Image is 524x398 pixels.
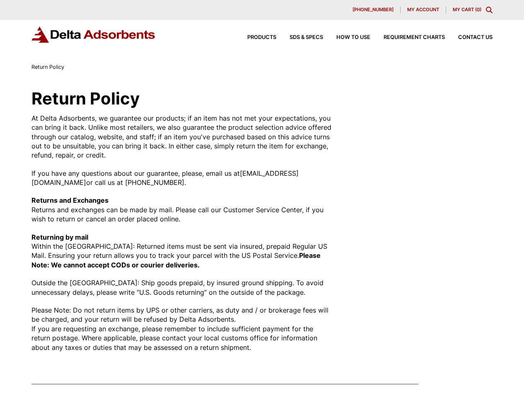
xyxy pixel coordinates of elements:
a: [PHONE_NUMBER] [346,7,401,13]
p: Returns and exchanges can be made by mail. Please call our Customer Service Center, if you wish t... [31,196,332,223]
p: Please Note: Do not return items by UPS or other carriers, as duty and / or brokerage fees will b... [31,306,332,352]
p: If you have any questions about our guarantee, please, email us at [EMAIL_ADDRESS][DOMAIN_NAME] o... [31,169,332,187]
span: Return Policy [31,64,64,70]
span: [PHONE_NUMBER] [353,7,394,12]
h1: Return Policy [31,90,332,107]
a: Contact Us [445,35,493,40]
span: Requirement Charts [384,35,445,40]
div: Toggle Modal Content [486,7,493,13]
p: Within the [GEOGRAPHIC_DATA]: Returned items must be sent via insured, prepaid Regular US Mail. E... [31,233,332,270]
span: How to Use [336,35,370,40]
img: Delta Adsorbents [31,27,156,43]
span: My account [407,7,439,12]
strong: Returning by mail [31,233,88,241]
a: SDS & SPECS [276,35,323,40]
strong: Returns and Exchanges [31,196,109,204]
a: How to Use [323,35,370,40]
a: My account [401,7,446,13]
p: Outside the [GEOGRAPHIC_DATA]: Ship goods prepaid, by insured ground shipping. To avoid unnecessa... [31,278,332,297]
a: Requirement Charts [370,35,445,40]
p: At Delta Adsorbents, we guarantee our products; if an item has not met your expectations, you can... [31,114,332,160]
span: 0 [477,7,480,12]
span: Contact Us [458,35,493,40]
a: Products [234,35,276,40]
strong: Please Note: We cannot accept CODs or courier deliveries. [31,251,321,269]
a: My Cart (0) [453,7,481,12]
span: Products [247,35,276,40]
span: SDS & SPECS [290,35,323,40]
